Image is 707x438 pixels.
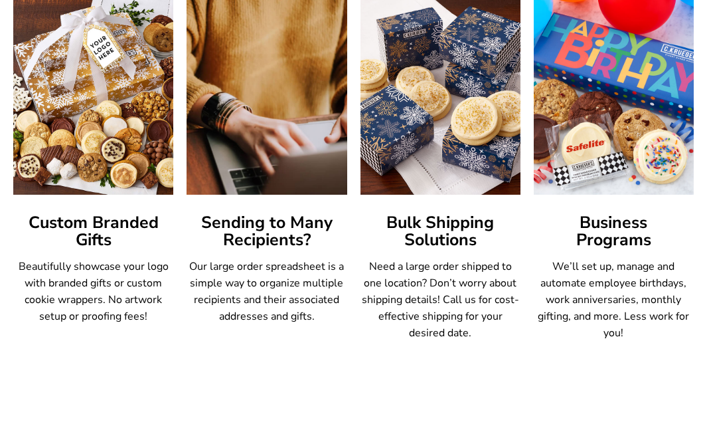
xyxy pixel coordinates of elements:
[187,259,347,325] p: Our large order spreadsheet is a simple way to organize multiple recipients and their associated ...
[13,215,173,249] h3: Custom Branded Gifts
[360,215,520,249] h3: Bulk Shipping Solutions
[187,215,347,249] h3: Sending to Many Recipients?
[534,215,694,249] h3: Business Programs
[534,259,694,342] p: We’ll set up, manage and automate employee birthdays, work anniversaries, monthly gifting, and mo...
[13,259,173,325] p: Beautifully showcase your logo with branded gifts or custom cookie wrappers. No artwork setup or ...
[360,259,520,342] p: Need a large order shipped to one location? Don’t worry about shipping details! Call us for cost-...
